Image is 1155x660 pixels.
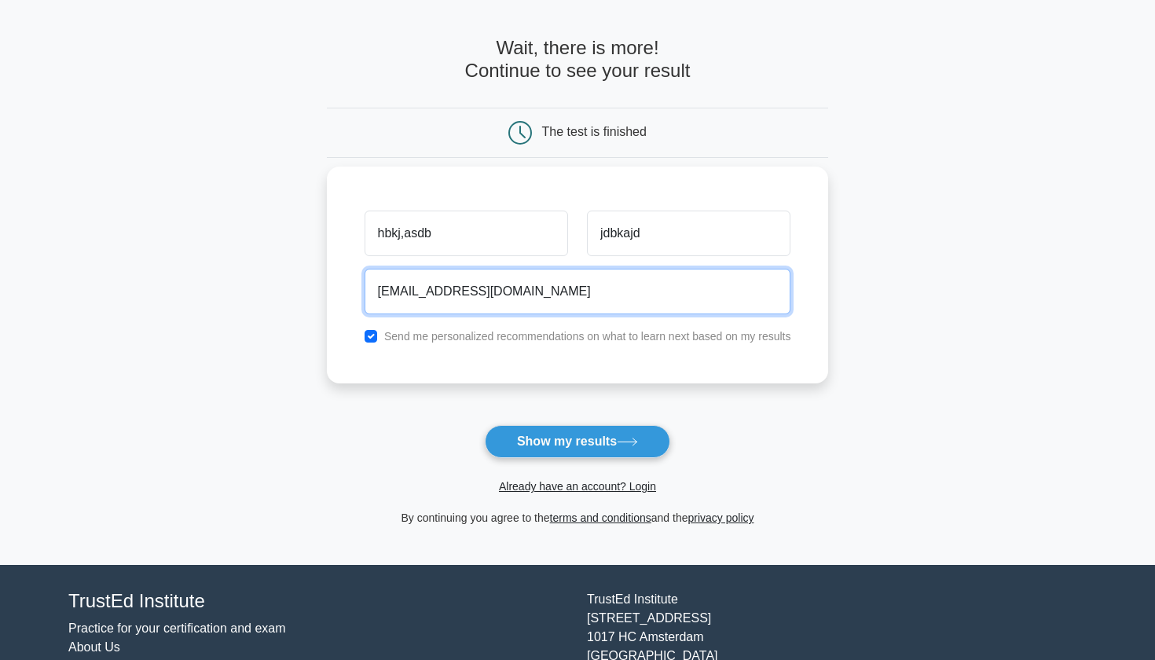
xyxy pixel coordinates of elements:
[68,621,286,635] a: Practice for your certification and exam
[485,425,670,458] button: Show my results
[68,640,120,654] a: About Us
[499,480,656,493] a: Already have an account? Login
[542,125,647,138] div: The test is finished
[587,211,790,256] input: Last name
[688,511,754,524] a: privacy policy
[550,511,651,524] a: terms and conditions
[327,37,829,82] h4: Wait, there is more! Continue to see your result
[384,330,791,343] label: Send me personalized recommendations on what to learn next based on my results
[365,269,791,314] input: Email
[365,211,568,256] input: First name
[317,508,838,527] div: By continuing you agree to the and the
[68,590,568,613] h4: TrustEd Institute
